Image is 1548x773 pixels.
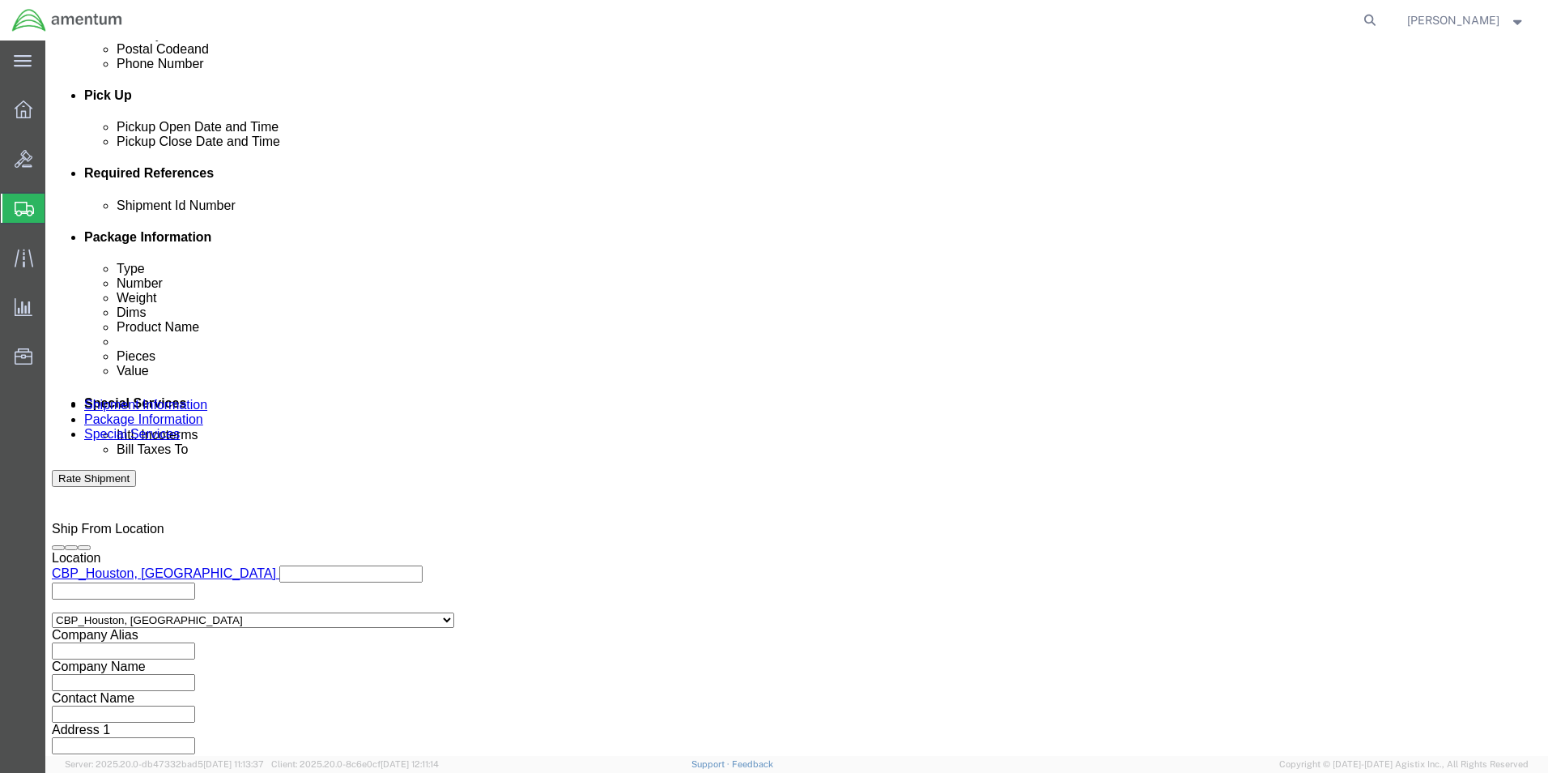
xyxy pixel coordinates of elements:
[1279,758,1529,771] span: Copyright © [DATE]-[DATE] Agistix Inc., All Rights Reserved
[11,8,123,32] img: logo
[65,759,264,769] span: Server: 2025.20.0-db47332bad5
[691,759,732,769] a: Support
[1406,11,1526,30] button: [PERSON_NAME]
[271,759,439,769] span: Client: 2025.20.0-8c6e0cf
[45,41,1548,756] iframe: FS Legacy Container
[381,759,439,769] span: [DATE] 12:11:14
[203,759,264,769] span: [DATE] 11:13:37
[1407,11,1499,29] span: Marie Morrell
[732,759,773,769] a: Feedback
